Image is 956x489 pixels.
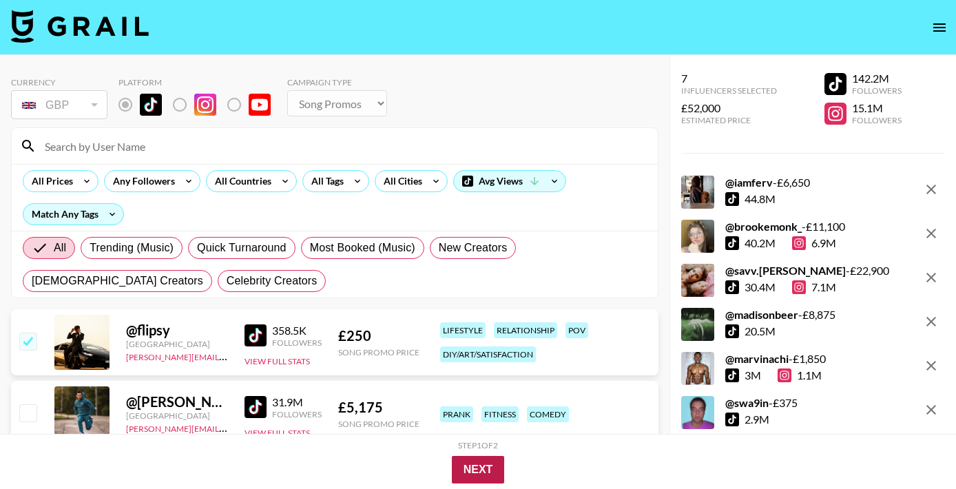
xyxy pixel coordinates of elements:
[440,406,473,422] div: prank
[11,77,107,87] div: Currency
[338,419,419,429] div: Song Promo Price
[126,410,228,421] div: [GEOGRAPHIC_DATA]
[917,396,945,424] button: remove
[227,273,318,289] span: Celebrity Creators
[11,87,107,122] div: Remove selected talent to change your currency
[194,94,216,116] img: Instagram
[792,236,836,250] div: 6.9M
[338,399,419,416] div: £ 5,175
[745,192,776,206] div: 44.8M
[272,395,322,409] div: 31.9M
[725,264,889,278] div: - £ 22,900
[725,396,798,410] div: - £ 375
[126,393,228,410] div: @ [PERSON_NAME].[PERSON_NAME]
[126,421,330,434] a: [PERSON_NAME][EMAIL_ADDRESS][DOMAIN_NAME]
[725,264,846,277] strong: @ savv.[PERSON_NAME]
[375,171,425,191] div: All Cities
[725,352,789,365] strong: @ marvinachi
[852,85,902,96] div: Followers
[23,204,123,225] div: Match Any Tags
[565,322,588,338] div: pov
[287,77,387,87] div: Campaign Type
[527,406,569,422] div: comedy
[681,72,777,85] div: 7
[681,85,777,96] div: Influencers Selected
[725,176,810,189] div: - £ 6,650
[197,240,287,256] span: Quick Turnaround
[440,346,536,362] div: diy/art/satisfaction
[725,220,845,233] div: - £ 11,100
[681,115,777,125] div: Estimated Price
[118,90,282,119] div: Remove selected talent to change platforms
[90,240,174,256] span: Trending (Music)
[245,428,310,438] button: View Full Stats
[310,240,415,256] span: Most Booked (Music)
[745,368,761,382] div: 3M
[778,368,822,382] div: 1.1M
[917,264,945,291] button: remove
[14,93,105,117] div: GBP
[440,322,486,338] div: lifestyle
[272,337,322,348] div: Followers
[725,352,826,366] div: - £ 1,850
[725,308,835,322] div: - £ 8,875
[792,280,836,294] div: 7.1M
[245,356,310,366] button: View Full Stats
[338,327,419,344] div: £ 250
[917,308,945,335] button: remove
[140,94,162,116] img: TikTok
[725,176,773,189] strong: @ iamferv
[745,413,769,426] div: 2.9M
[37,135,650,157] input: Search by User Name
[11,10,149,43] img: Grail Talent
[852,115,902,125] div: Followers
[207,171,274,191] div: All Countries
[852,72,902,85] div: 142.2M
[126,322,228,339] div: @ flipsy
[745,280,776,294] div: 30.4M
[926,14,953,41] button: open drawer
[452,456,505,483] button: Next
[887,420,939,472] iframe: Drift Widget Chat Controller
[917,220,945,247] button: remove
[725,308,798,321] strong: @ madisonbeer
[118,77,282,87] div: Platform
[303,171,346,191] div: All Tags
[54,240,66,256] span: All
[458,440,498,450] div: Step 1 of 2
[105,171,178,191] div: Any Followers
[917,352,945,379] button: remove
[917,176,945,203] button: remove
[245,396,267,418] img: TikTok
[272,324,322,337] div: 358.5K
[725,220,802,233] strong: @ brookemonk_
[681,101,777,115] div: £52,000
[32,273,203,289] span: [DEMOGRAPHIC_DATA] Creators
[494,322,557,338] div: relationship
[23,171,76,191] div: All Prices
[272,409,322,419] div: Followers
[481,406,519,422] div: fitness
[338,347,419,357] div: Song Promo Price
[852,101,902,115] div: 15.1M
[745,324,776,338] div: 20.5M
[725,396,769,409] strong: @ swa9in
[249,94,271,116] img: YouTube
[126,339,228,349] div: [GEOGRAPHIC_DATA]
[245,324,267,346] img: TikTok
[454,171,565,191] div: Avg Views
[126,349,330,362] a: [PERSON_NAME][EMAIL_ADDRESS][DOMAIN_NAME]
[439,240,508,256] span: New Creators
[745,236,776,250] div: 40.2M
